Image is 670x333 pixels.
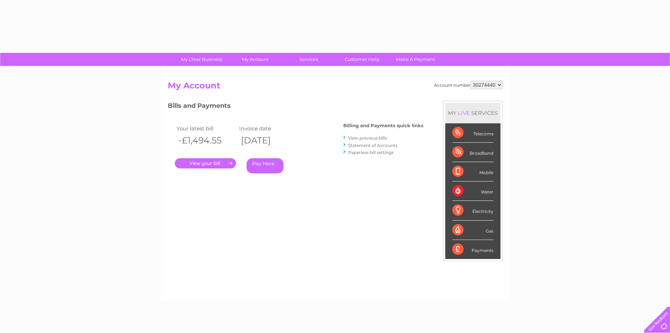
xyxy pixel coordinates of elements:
a: Customer Help [333,53,391,66]
a: Pay Here [247,158,283,173]
div: Electricity [452,201,493,220]
a: Statement of Accounts [348,143,397,148]
a: Make A Payment [387,53,445,66]
td: Invoice date [237,124,300,133]
div: Broadband [452,143,493,162]
div: Account number [434,81,503,89]
a: My Account [226,53,284,66]
div: Water [452,181,493,201]
div: LIVE [457,110,471,116]
a: View previous bills [348,135,387,141]
div: MY SERVICES [445,103,500,123]
a: Services [280,53,338,66]
td: Your latest bill [175,124,238,133]
th: [DATE] [237,133,300,148]
div: Mobile [452,162,493,181]
th: -£1,494.55 [175,133,238,148]
div: Gas [452,221,493,240]
a: . [175,158,236,168]
a: Paperless bill settings [348,150,394,155]
h2: My Account [168,81,503,94]
a: My Clear Business [173,53,231,66]
div: Telecoms [452,123,493,143]
h3: Bills and Payments [168,101,423,113]
h4: Billing and Payments quick links [343,123,423,128]
div: Payments [452,240,493,259]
